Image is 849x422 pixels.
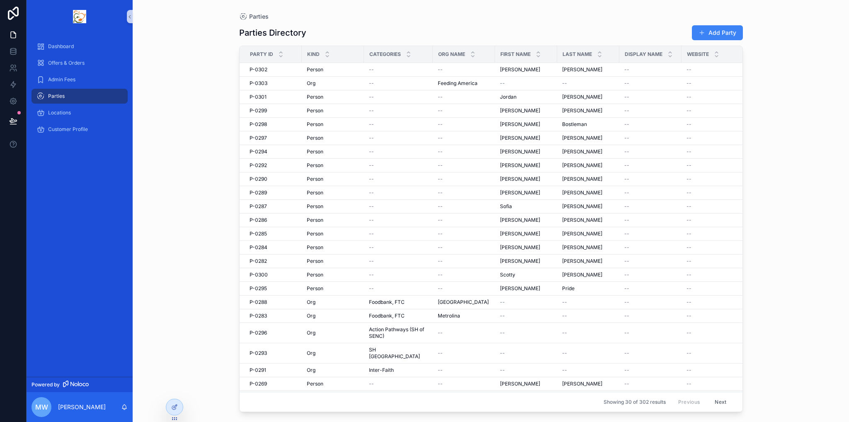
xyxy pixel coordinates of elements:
[686,107,739,114] a: --
[624,230,677,237] a: --
[438,162,490,169] a: --
[562,285,575,292] span: Pride
[562,176,602,182] span: [PERSON_NAME]
[624,176,677,182] a: --
[438,94,443,100] span: --
[307,258,359,264] a: Person
[32,39,128,54] a: Dashboard
[369,94,374,100] span: --
[369,203,428,210] a: --
[500,148,540,155] span: [PERSON_NAME]
[624,230,629,237] span: --
[624,135,629,141] span: --
[307,94,323,100] span: Person
[307,107,323,114] span: Person
[562,66,614,73] a: [PERSON_NAME]
[307,176,359,182] a: Person
[686,148,739,155] a: --
[562,258,614,264] a: [PERSON_NAME]
[624,66,677,73] a: --
[692,25,743,40] button: Add Party
[250,94,267,100] span: P-0301
[369,80,374,87] span: --
[500,285,552,292] a: [PERSON_NAME]
[307,203,323,210] span: Person
[250,272,297,278] a: P-0300
[307,272,323,278] span: Person
[369,176,374,182] span: --
[438,148,443,155] span: --
[307,176,323,182] span: Person
[307,162,359,169] a: Person
[369,107,428,114] a: --
[500,189,552,196] a: [PERSON_NAME]
[250,121,267,128] span: P-0298
[624,80,677,87] a: --
[686,244,691,251] span: --
[562,162,602,169] span: [PERSON_NAME]
[624,66,629,73] span: --
[307,148,359,155] a: Person
[562,272,602,278] span: [PERSON_NAME]
[250,258,267,264] span: P-0282
[438,107,443,114] span: --
[562,176,614,182] a: [PERSON_NAME]
[250,66,297,73] a: P-0302
[624,272,629,278] span: --
[562,285,614,292] a: Pride
[307,121,323,128] span: Person
[686,107,691,114] span: --
[250,94,297,100] a: P-0301
[500,94,552,100] a: Jordan
[686,189,739,196] a: --
[562,217,614,223] a: [PERSON_NAME]
[48,76,75,83] span: Admin Fees
[500,135,552,141] a: [PERSON_NAME]
[624,258,677,264] a: --
[369,66,374,73] span: --
[562,203,602,210] span: [PERSON_NAME]
[27,33,133,377] div: scrollable content
[438,176,490,182] a: --
[500,121,552,128] a: [PERSON_NAME]
[686,176,691,182] span: --
[369,189,428,196] a: --
[438,107,490,114] a: --
[250,217,297,223] a: P-0286
[369,258,428,264] a: --
[562,162,614,169] a: [PERSON_NAME]
[686,189,691,196] span: --
[32,89,128,104] a: Parties
[250,148,267,155] span: P-0294
[500,299,505,306] span: --
[686,66,691,73] span: --
[500,217,552,223] a: [PERSON_NAME]
[624,94,677,100] a: --
[686,162,739,169] a: --
[624,285,629,292] span: --
[369,176,428,182] a: --
[250,162,267,169] span: P-0292
[500,230,540,237] span: [PERSON_NAME]
[32,122,128,137] a: Customer Profile
[250,272,268,278] span: P-0300
[562,244,602,251] span: [PERSON_NAME]
[562,107,614,114] a: [PERSON_NAME]
[562,244,614,251] a: [PERSON_NAME]
[250,230,267,237] span: P-0285
[500,176,540,182] span: [PERSON_NAME]
[250,80,267,87] span: P-0303
[307,244,323,251] span: Person
[686,258,739,264] a: --
[562,203,614,210] a: [PERSON_NAME]
[562,148,602,155] span: [PERSON_NAME]
[307,189,323,196] span: Person
[624,189,629,196] span: --
[438,258,443,264] span: --
[686,230,691,237] span: --
[686,135,739,141] a: --
[562,135,614,141] a: [PERSON_NAME]
[307,148,323,155] span: Person
[562,189,614,196] a: [PERSON_NAME]
[624,80,629,87] span: --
